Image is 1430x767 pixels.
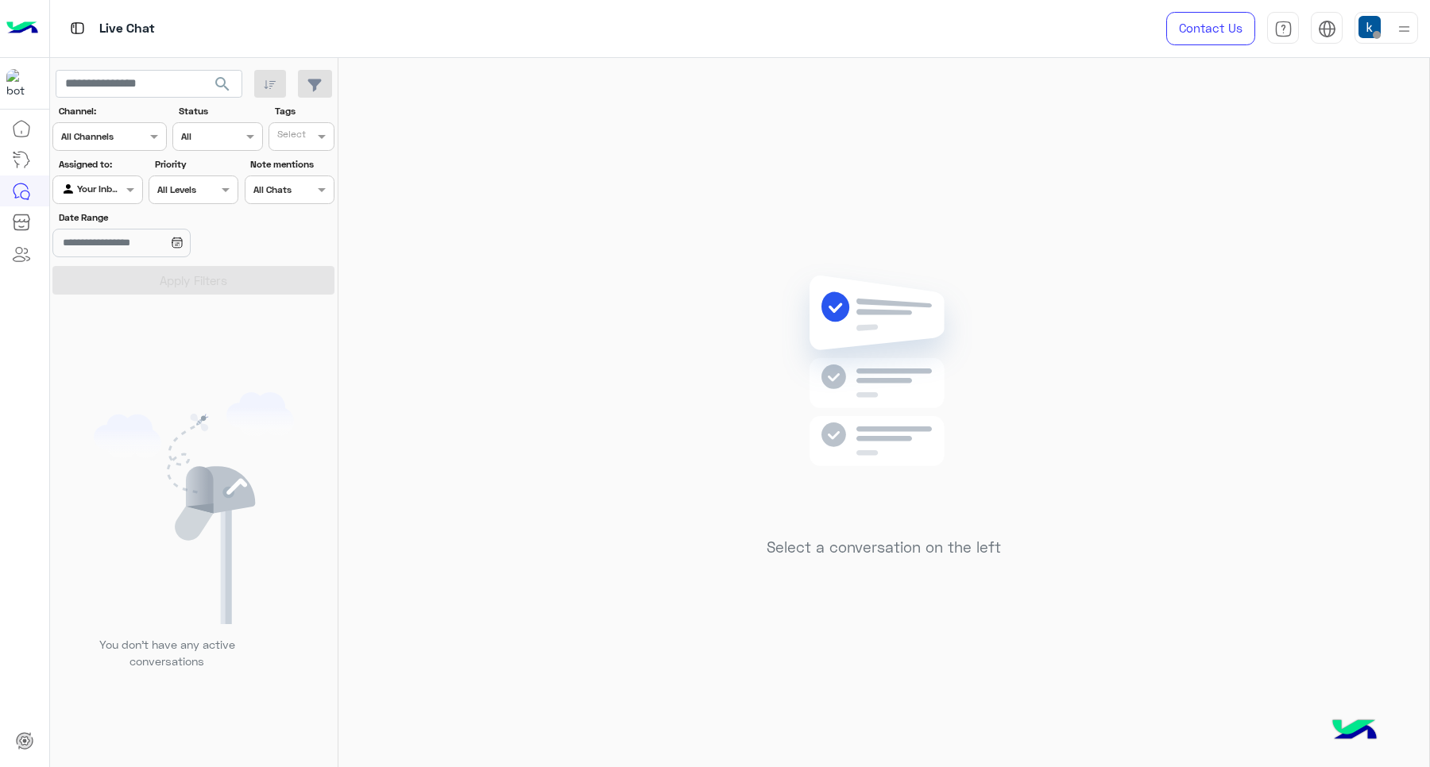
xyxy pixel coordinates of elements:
label: Tags [275,104,333,118]
label: Note mentions [250,157,332,172]
p: Live Chat [99,18,155,40]
button: search [203,70,242,104]
a: Contact Us [1166,12,1255,45]
label: Channel: [59,104,165,118]
label: Assigned to: [59,157,141,172]
img: profile [1394,19,1414,39]
a: tab [1267,12,1299,45]
label: Date Range [59,210,237,225]
img: hulul-logo.png [1327,703,1382,759]
button: Apply Filters [52,266,334,295]
div: Select [275,127,306,145]
span: search [213,75,232,94]
img: 713415422032625 [6,69,35,98]
img: no messages [769,263,999,526]
img: Logo [6,12,38,45]
label: Status [179,104,261,118]
img: userImage [1358,16,1381,38]
img: tab [1318,20,1336,38]
img: tab [68,18,87,38]
img: empty users [94,392,294,624]
img: tab [1274,20,1293,38]
label: Priority [155,157,237,172]
h5: Select a conversation on the left [767,538,1001,557]
p: You don’t have any active conversations [87,636,247,670]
